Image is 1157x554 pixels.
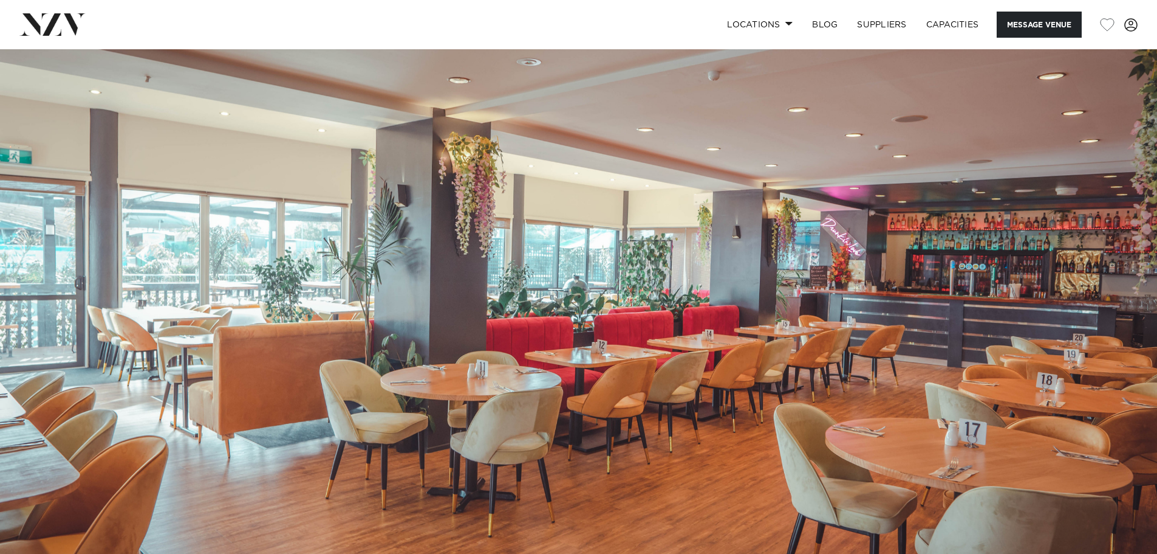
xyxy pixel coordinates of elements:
[802,12,847,38] a: BLOG
[997,12,1082,38] button: Message Venue
[847,12,916,38] a: SUPPLIERS
[717,12,802,38] a: Locations
[916,12,989,38] a: Capacities
[19,13,86,35] img: nzv-logo.png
